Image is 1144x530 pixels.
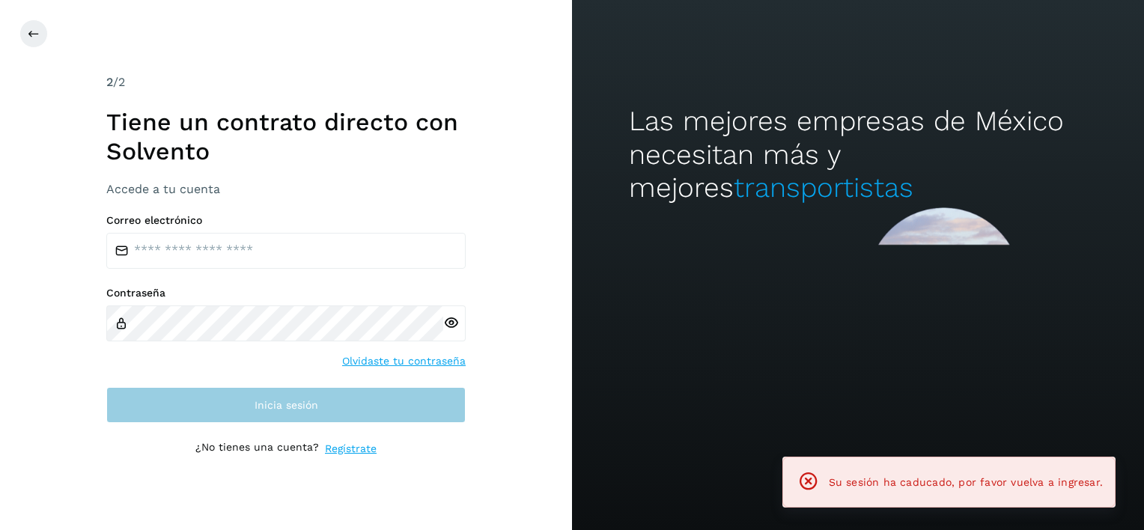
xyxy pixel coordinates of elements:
[106,73,466,91] div: /2
[629,105,1086,204] h2: Las mejores empresas de México necesitan más y mejores
[255,400,318,410] span: Inicia sesión
[734,171,913,204] span: transportistas
[342,353,466,369] a: Olvidaste tu contraseña
[106,182,466,196] h3: Accede a tu cuenta
[106,108,466,165] h1: Tiene un contrato directo con Solvento
[106,214,466,227] label: Correo electrónico
[106,387,466,423] button: Inicia sesión
[829,476,1103,488] span: Su sesión ha caducado, por favor vuelva a ingresar.
[325,441,377,457] a: Regístrate
[195,441,319,457] p: ¿No tienes una cuenta?
[106,287,466,299] label: Contraseña
[106,75,113,89] span: 2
